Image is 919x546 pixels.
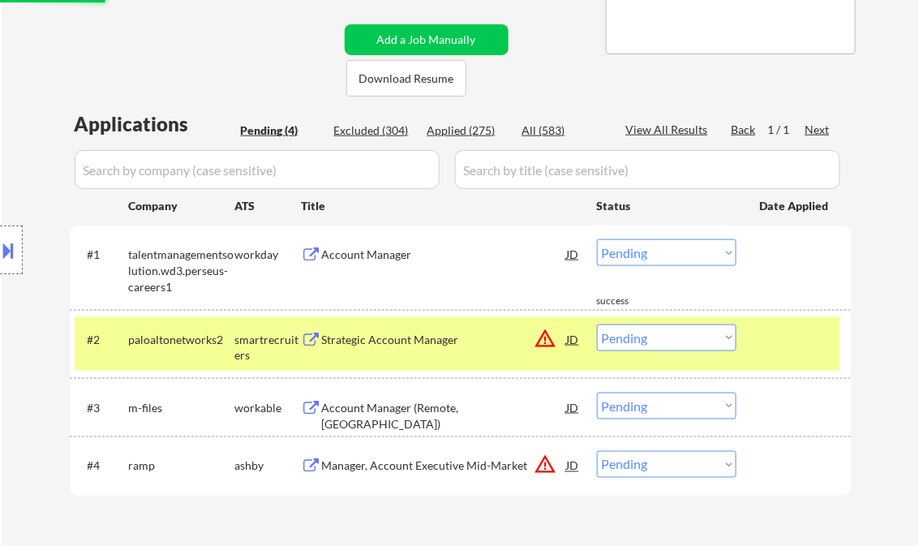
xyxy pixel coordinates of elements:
[597,191,736,220] div: Status
[427,123,509,139] div: Applied (275)
[346,60,466,97] button: Download Resume
[597,294,662,308] div: success
[565,325,582,354] div: JD
[565,239,582,269] div: JD
[129,458,235,475] div: ramp
[88,400,116,416] div: #3
[129,400,235,416] div: m-files
[88,458,116,475] div: #4
[565,393,582,422] div: JD
[345,24,509,55] button: Add a Job Manually
[235,458,302,475] div: ashby
[626,122,713,138] div: View All Results
[535,327,557,350] button: warning_amber
[522,123,603,139] div: All (583)
[768,122,805,138] div: 1 / 1
[455,150,840,189] input: Search by title (case sensitive)
[322,458,567,475] div: Manager, Account Executive Mid-Market
[322,247,567,263] div: Account Manager
[322,332,567,348] div: Strategic Account Manager
[805,122,831,138] div: Next
[322,400,567,432] div: Account Manager (Remote, [GEOGRAPHIC_DATA])
[235,400,302,416] div: workable
[732,122,758,138] div: Back
[302,198,582,214] div: Title
[760,198,831,214] div: Date Applied
[334,123,415,139] div: Excluded (304)
[565,451,582,480] div: JD
[535,454,557,476] button: warning_amber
